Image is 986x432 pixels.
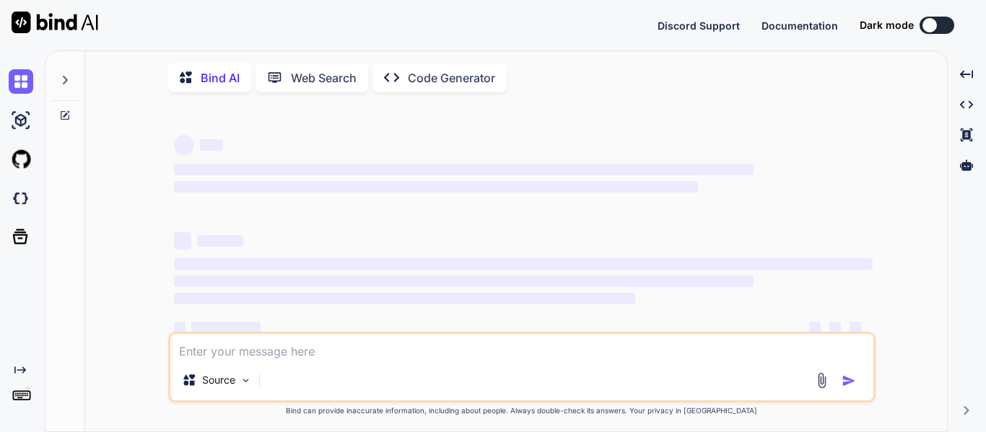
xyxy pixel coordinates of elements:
[860,18,914,32] span: Dark mode
[240,374,252,387] img: Pick Models
[408,69,495,87] p: Code Generator
[174,181,698,193] span: ‌
[174,232,191,250] span: ‌
[174,293,635,304] span: ‌
[850,322,861,333] span: ‌
[174,135,194,155] span: ‌
[829,322,841,333] span: ‌
[813,372,830,389] img: attachment
[9,108,33,133] img: ai-studio
[12,12,98,33] img: Bind AI
[9,69,33,94] img: chat
[291,69,357,87] p: Web Search
[174,164,754,175] span: ‌
[168,405,876,416] p: Bind can provide inaccurate information, including about people. Always double-check its answers....
[9,147,33,172] img: githubLight
[842,374,856,388] img: icon
[202,373,235,387] p: Source
[201,69,240,87] p: Bind AI
[200,139,223,151] span: ‌
[762,18,838,33] button: Documentation
[197,235,243,247] span: ‌
[809,322,821,333] span: ‌
[174,258,873,270] span: ‌
[174,322,186,333] span: ‌
[9,186,33,211] img: darkCloudIdeIcon
[191,322,261,333] span: ‌
[658,18,740,33] button: Discord Support
[658,19,740,32] span: Discord Support
[762,19,838,32] span: Documentation
[174,275,754,287] span: ‌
